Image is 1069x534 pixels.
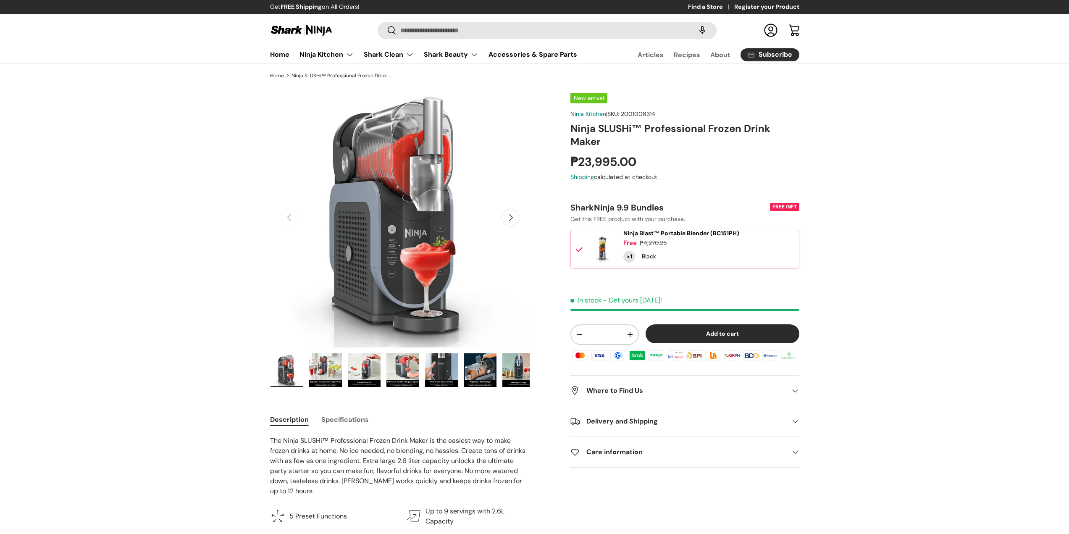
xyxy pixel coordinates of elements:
[270,436,530,496] p: The Ninja SLUSHi™ Professional Frozen Drink Maker is the easiest way to make frozen drinks at hom...
[647,349,665,362] img: maya
[666,349,685,362] img: billease
[623,230,739,237] a: Ninja Blast™ Portable Blender (BC151PH)
[270,72,551,79] nav: Breadcrumbs
[270,410,309,429] button: Description
[271,353,303,387] img: Ninja SLUSHi™ Professional Frozen Drink Maker
[570,110,606,118] a: Ninja Kitchen
[723,349,741,362] img: qrph
[770,203,799,211] div: FREE GIFT
[570,154,638,170] strong: ₱23,995.00
[623,251,635,263] div: Quantity
[685,349,704,362] img: bpi
[623,239,637,247] div: Free
[270,46,577,63] nav: Primary
[570,416,785,426] h2: Delivery and Shipping
[281,3,322,11] strong: FREE Shipping
[607,110,619,118] span: SKU:
[688,3,734,12] a: Find a Store
[464,353,496,387] img: Ninja SLUSHi™ Professional Frozen Drink Maker
[638,47,664,63] a: Articles
[270,22,333,38] img: Shark Ninja Philippines
[570,376,799,406] summary: Where to Find Us
[628,349,646,362] img: grabpay
[623,229,739,237] span: Ninja Blast™ Portable Blender (BC151PH)
[425,353,458,387] img: Ninja SLUSHi™ Professional Frozen Drink Maker
[689,21,716,39] speech-search-button: Search by voice
[780,349,798,362] img: landbank
[289,511,347,521] p: 5 Preset Functions
[348,353,381,387] img: Ninja SLUSHi™ Professional Frozen Drink Maker
[646,324,799,343] button: Add to cart
[741,48,799,61] a: Subscribe
[570,202,768,213] div: SharkNinja 9.9 Bundles
[606,110,655,118] span: |
[425,506,530,526] p: Up to 9 servings with 2.6L Capacity
[570,406,799,437] summary: Delivery and Shipping
[609,349,628,362] img: gcash
[734,3,799,12] a: Register your Product
[570,386,785,396] h2: Where to Find Us
[674,47,700,63] a: Recipes
[570,215,685,223] span: Get this FREE product with your purchase.
[424,46,478,63] a: Shark Beauty
[570,447,785,457] h2: Care information
[570,296,601,305] span: In stock
[321,410,369,429] button: Specifications
[270,46,289,63] a: Home
[742,349,761,362] img: bdo
[704,349,722,362] img: ubp
[386,353,419,387] img: Ninja SLUSHi™ Professional Frozen Drink Maker
[621,110,655,118] span: 2001008314
[642,252,656,261] div: Black
[570,437,799,467] summary: Care information
[617,46,799,63] nav: Secondary
[270,88,530,390] media-gallery: Gallery Viewer
[359,46,419,63] summary: Shark Clean
[640,239,667,247] div: ₱4,270.25
[502,353,535,387] img: Ninja SLUSHi™ Professional Frozen Drink Maker
[292,73,392,78] a: Ninja SLUSHi™ Professional Frozen Drink Maker
[761,349,780,362] img: metrobank
[270,73,284,78] a: Home
[299,46,354,63] a: Ninja Kitchen
[710,47,730,63] a: About
[309,353,342,387] img: Ninja SLUSHi™ Professional Frozen Drink Maker
[590,349,608,362] img: visa
[570,122,799,148] h1: Ninja SLUSHi™ Professional Frozen Drink Maker
[270,3,360,12] p: Get on All Orders!
[570,93,607,103] span: New arrival
[489,46,577,63] a: Accessories & Spare Parts
[571,349,589,362] img: master
[364,46,414,63] a: Shark Clean
[603,296,662,305] p: - Get yours [DATE]!
[759,51,792,58] span: Subscribe
[570,173,799,182] div: calculated at checkout.
[419,46,483,63] summary: Shark Beauty
[570,173,594,181] a: Shipping
[294,46,359,63] summary: Ninja Kitchen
